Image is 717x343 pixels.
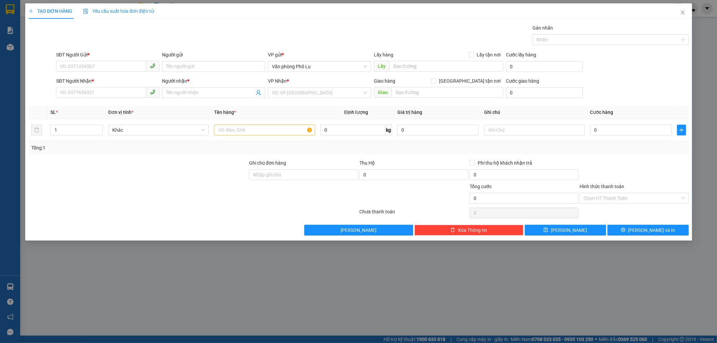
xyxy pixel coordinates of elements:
button: plus [677,125,686,135]
input: Ghi chú đơn hàng [249,169,358,180]
label: Cước lấy hàng [506,52,536,57]
span: Định lượng [344,110,368,115]
span: SL [50,110,56,115]
span: Giá trị hàng [397,110,422,115]
div: Tổng: 1 [31,144,277,152]
span: Tên hàng [214,110,236,115]
span: Tổng cước [469,184,491,189]
label: Cước giao hàng [506,78,539,84]
div: VP gửi [268,51,371,58]
span: VP Nhận [268,78,287,84]
div: Chưa thanh toán [359,208,469,220]
span: close [680,10,685,15]
span: Khác [112,125,205,135]
div: Người gửi [162,51,265,58]
span: [PERSON_NAME] và In [628,226,675,234]
button: Close [673,3,692,22]
span: plus [677,127,685,133]
label: Hình thức thanh toán [580,184,624,189]
button: save[PERSON_NAME] [524,225,606,235]
span: phone [150,89,155,95]
img: icon [83,9,88,14]
span: [PERSON_NAME] [341,226,376,234]
span: Lấy hàng [373,52,393,57]
span: user-add [256,90,261,95]
span: Văn phòng Phố Lu [272,61,367,72]
button: deleteXóa Thông tin [414,225,523,235]
span: Thu Hộ [359,160,374,166]
span: TẠO ĐƠN HÀNG [29,8,72,14]
span: Xóa Thông tin [458,226,487,234]
span: Đơn vị tính [108,110,133,115]
span: [GEOGRAPHIC_DATA] tận nơi [436,77,503,85]
span: printer [621,227,625,233]
span: Giao hàng [373,78,395,84]
span: Yêu cầu xuất hóa đơn điện tử [83,8,154,14]
input: Cước lấy hàng [506,61,583,72]
span: Phí thu hộ khách nhận trả [475,159,534,167]
label: Ghi chú đơn hàng [249,160,286,166]
input: Dọc đường [391,87,503,98]
span: Lấy [373,61,389,72]
button: delete [31,125,42,135]
input: Ghi Chú [484,125,585,135]
span: plus [29,9,33,13]
button: printer[PERSON_NAME] và In [607,225,688,235]
label: Gán nhãn [532,25,553,31]
input: 0 [397,125,479,135]
span: delete [450,227,455,233]
span: kg [385,125,392,135]
div: Người nhận [162,77,265,85]
span: save [544,227,548,233]
div: SĐT Người Gửi [56,51,159,58]
span: Giao [373,87,391,98]
span: phone [150,63,155,69]
button: [PERSON_NAME] [304,225,413,235]
th: Ghi chú [481,106,587,119]
input: Dọc đường [389,61,503,72]
span: Cước hàng [590,110,613,115]
span: Lấy tận nơi [474,51,503,58]
span: [PERSON_NAME] [551,226,587,234]
input: Cước giao hàng [506,87,583,98]
input: VD: Bàn, Ghế [214,125,315,135]
div: SĐT Người Nhận [56,77,159,85]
